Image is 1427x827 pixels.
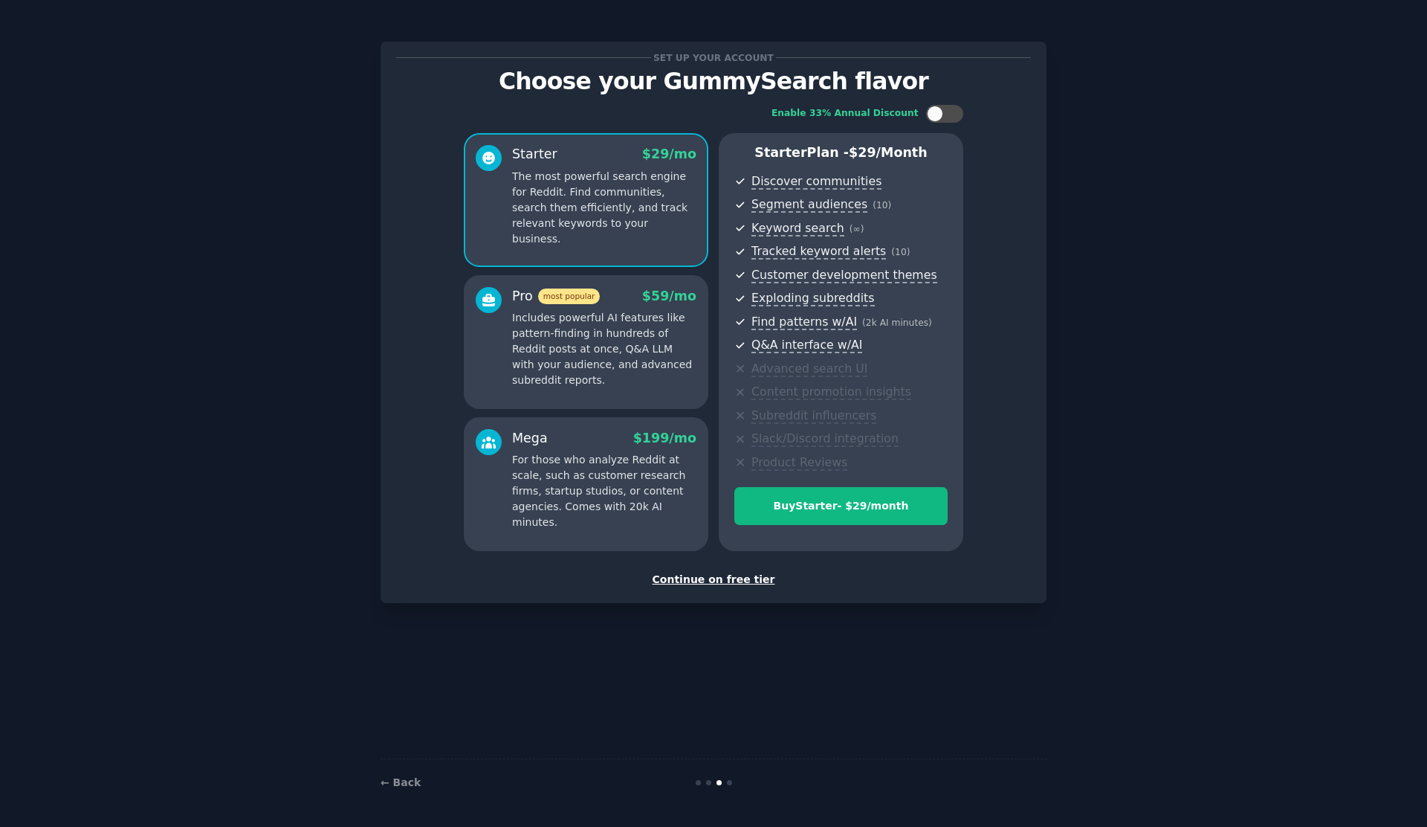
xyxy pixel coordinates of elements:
div: Mega [512,429,548,448]
span: Tracked keyword alerts [751,244,886,260]
span: Subreddit influencers [751,408,876,424]
span: Product Reviews [751,455,847,471]
p: Includes powerful AI features like pattern-finding in hundreds of Reddit posts at once, Q&A LLM w... [512,310,696,388]
div: Continue on free tier [396,572,1031,588]
div: Enable 33% Annual Discount [771,107,919,120]
span: Customer development themes [751,268,937,283]
button: BuyStarter- $29/month [734,487,948,525]
p: The most powerful search engine for Reddit. Find communities, search them efficiently, and track ... [512,169,696,247]
span: ( 2k AI minutes ) [862,318,932,328]
span: Find patterns w/AI [751,315,857,330]
span: Segment audiences [751,197,867,213]
span: Advanced search UI [751,361,867,377]
div: Pro [512,287,600,306]
div: Buy Starter - $ 29 /month [735,498,947,514]
span: Set up your account [651,50,777,65]
span: Keyword search [751,221,844,236]
span: most popular [538,289,601,304]
span: $ 29 /month [849,145,928,160]
span: ( ∞ ) [850,224,864,234]
span: $ 29 /mo [642,147,696,161]
span: ( 10 ) [873,200,891,210]
a: ← Back [381,776,421,788]
p: Choose your GummySearch flavor [396,68,1031,94]
span: $ 59 /mo [642,289,696,303]
span: Content promotion insights [751,384,911,400]
p: For those who analyze Reddit at scale, such as customer research firms, startup studios, or conte... [512,452,696,530]
span: ( 10 ) [891,247,910,257]
div: Starter [512,145,557,164]
span: Discover communities [751,174,881,190]
p: Starter Plan - [734,144,948,162]
span: Exploding subreddits [751,291,874,306]
span: Slack/Discord integration [751,431,899,447]
span: $ 199 /mo [633,431,696,445]
span: Q&A interface w/AI [751,338,862,353]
